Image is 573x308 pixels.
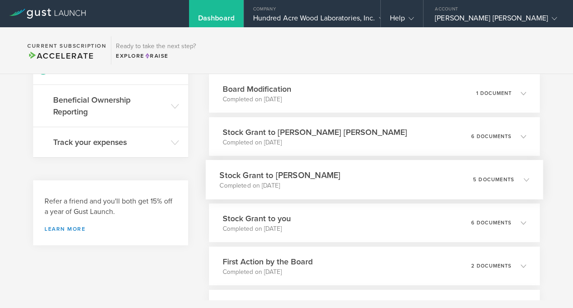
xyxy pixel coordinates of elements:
[473,177,514,182] p: 5 documents
[219,169,340,181] h3: Stock Grant to [PERSON_NAME]
[435,14,557,27] div: [PERSON_NAME] [PERSON_NAME]
[476,91,512,96] p: 1 document
[116,43,196,50] h3: Ready to take the next step?
[471,263,512,268] p: 2 documents
[111,36,200,65] div: Ready to take the next step?ExploreRaise
[144,53,169,59] span: Raise
[223,256,313,268] h3: First Action by the Board
[471,220,512,225] p: 6 documents
[53,94,166,118] h3: Beneficial Ownership Reporting
[45,196,177,217] h3: Refer a friend and you'll both get 15% off a year of Gust Launch.
[219,181,340,190] p: Completed on [DATE]
[45,226,177,232] a: Learn more
[27,51,94,61] span: Accelerate
[223,126,407,138] h3: Stock Grant to [PERSON_NAME] [PERSON_NAME]
[253,14,371,27] div: Hundred Acre Wood Laboratories, Inc.
[223,213,291,224] h3: Stock Grant to you
[223,138,407,147] p: Completed on [DATE]
[471,134,512,139] p: 6 documents
[116,52,196,60] div: Explore
[223,83,291,95] h3: Board Modification
[53,136,166,148] h3: Track your expenses
[198,14,234,27] div: Dashboard
[27,43,106,49] h2: Current Subscription
[223,224,291,233] p: Completed on [DATE]
[390,14,414,27] div: Help
[223,268,313,277] p: Completed on [DATE]
[223,95,291,104] p: Completed on [DATE]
